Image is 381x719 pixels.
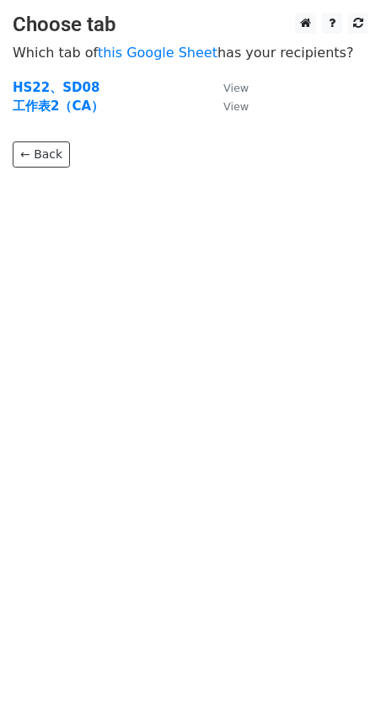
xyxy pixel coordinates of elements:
[207,99,249,114] a: View
[13,44,368,61] p: Which tab of has your recipients?
[13,80,99,95] a: HS22、SD08
[223,100,249,113] small: View
[13,141,70,168] a: ← Back
[13,13,368,37] h3: Choose tab
[207,80,249,95] a: View
[13,99,104,114] a: 工作表2（CA）
[223,82,249,94] small: View
[98,45,217,61] a: this Google Sheet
